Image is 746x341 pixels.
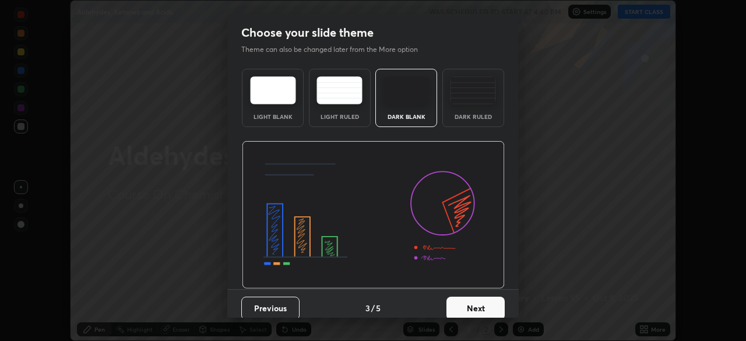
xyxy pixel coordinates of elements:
img: darkTheme.f0cc69e5.svg [383,76,430,104]
button: Next [446,297,505,320]
div: Dark Ruled [450,114,497,119]
div: Light Blank [249,114,296,119]
button: Previous [241,297,300,320]
div: Dark Blank [383,114,430,119]
h2: Choose your slide theme [241,25,374,40]
img: lightTheme.e5ed3b09.svg [250,76,296,104]
div: Light Ruled [316,114,363,119]
h4: / [371,302,375,314]
img: lightRuledTheme.5fabf969.svg [316,76,363,104]
img: darkRuledTheme.de295e13.svg [450,76,496,104]
h4: 3 [365,302,370,314]
h4: 5 [376,302,381,314]
img: darkThemeBanner.d06ce4a2.svg [242,141,505,289]
p: Theme can also be changed later from the More option [241,44,430,55]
